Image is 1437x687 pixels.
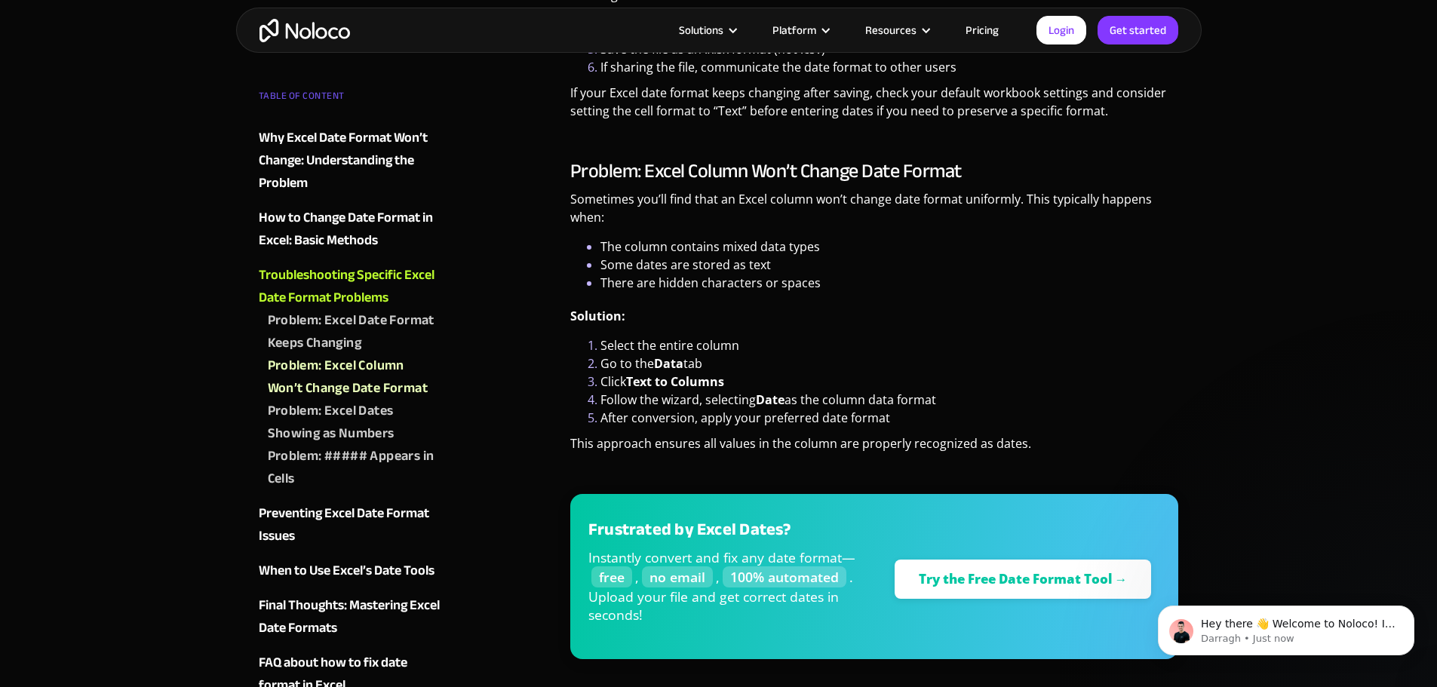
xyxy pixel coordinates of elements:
strong: Date [756,391,785,408]
a: home [259,19,350,42]
div: Platform [754,20,846,40]
strong: Data [654,355,683,372]
li: Click [600,373,1179,391]
li: Follow the wizard, selecting as the column data format [600,391,1179,409]
li: Some dates are stored as text [600,256,1179,274]
span: no email [642,566,713,587]
div: Resources [865,20,917,40]
li: Select the entire column [600,336,1179,354]
a: Problem: Excel Date Format Keeps Changing [268,309,441,354]
strong: Solution: [570,308,625,324]
a: When to Use Excel’s Date Tools [259,560,441,582]
a: Problem: ##### Appears in Cells [268,445,441,490]
li: There are hidden characters or spaces [600,274,1179,292]
h3: Problem: Excel Column Won’t Change Date Format [570,160,1179,182]
li: Go to the tab [600,354,1179,373]
p: Sometimes you’ll find that an Excel column won’t change date format uniformly. This typically hap... [570,190,1179,238]
li: If sharing the file, communicate the date format to other users [600,58,1179,76]
iframe: Intercom notifications message [1135,574,1437,679]
div: TABLE OF CONTENT [259,84,441,115]
a: Get started [1098,16,1178,44]
div: Solutions [679,20,723,40]
li: The column contains mixed data types [600,238,1179,256]
li: After conversion, apply your preferred date format [600,409,1179,427]
a: Why Excel Date Format Won’t Change: Understanding the Problem [259,127,441,195]
div: Solutions [660,20,754,40]
a: Pricing [947,20,1018,40]
a: Troubleshooting Specific Excel Date Format Problems [259,264,441,309]
a: Try the Free Date Format Tool → [895,560,1152,599]
h3: Frustrated by Excel Dates? [588,518,867,541]
div: Resources [846,20,947,40]
a: Final Thoughts: Mastering Excel Date Formats [259,594,441,639]
p: If your Excel date format keeps changing after saving, check your default workbook settings and c... [570,84,1179,131]
p: This approach ensures all values in the column are properly recognized as dates. [570,434,1179,464]
span: 100% automated [723,566,846,587]
a: Preventing Excel Date Format Issues [259,502,441,547]
strong: Text to Columns [626,373,724,390]
a: How to Change Date Format in Excel: Basic Methods [259,207,441,252]
a: Problem: Excel Dates Showing as Numbers [268,400,441,445]
a: Problem: Excel Column Won’t Change Date Format [268,354,441,400]
div: Platform [772,20,816,40]
span: free [591,566,632,587]
div: When to Use Excel’s Date Tools [259,560,434,582]
p: Instantly convert and fix any date format— , , . Upload your file and get correct dates in seconds! [588,548,867,635]
a: Login [1036,16,1086,44]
